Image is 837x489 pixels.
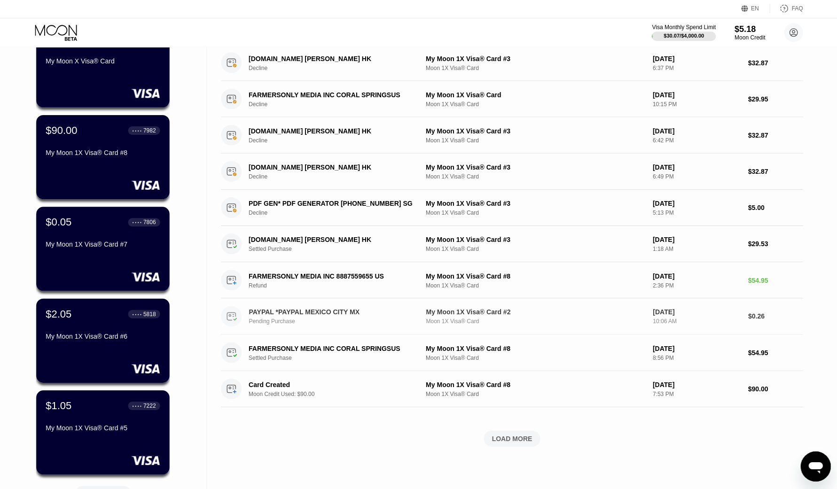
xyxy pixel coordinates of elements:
div: My Moon 1X Visa® Card #7 [46,241,160,248]
div: My Moon 1X Visa® Card #3 [425,128,644,135]
div: Settled Purchase [249,355,426,361]
div: [DATE] [652,236,739,244]
div: FARMERSONLY MEDIA INC 8887559655 US [249,272,414,280]
div: $5.18 [734,25,764,35]
div: My Moon X Visa® Card [46,58,160,65]
div: Moon 1X Visa® Card [425,210,644,217]
div: 6:42 PM [652,138,739,144]
div: Moon Credit [734,35,764,42]
div: $32.87 [747,132,802,140]
div: Decline [249,138,426,144]
div: Moon 1X Visa® Card [425,282,644,289]
div: [DATE] [652,200,739,208]
div: PDF GEN* PDF GENERATOR [PHONE_NUMBER] SG [249,200,414,208]
div: $32.87 [747,60,802,67]
div: $2.05 [46,308,72,320]
div: $0.05 [46,217,72,229]
div: 5818 [143,311,156,318]
div: My Moon 1X Visa® Card #5 [46,424,160,432]
div: My Moon 1X Visa® Card #8 [425,381,644,388]
div: $54.95 [747,277,802,284]
div: 7222 [143,403,156,409]
div: My Moon 1X Visa® Card #3 [425,55,644,63]
div: FAQ [769,5,802,14]
div: My Moon 1X Visa® Card #8 [425,345,644,352]
div: My Moon 1X Visa® Card #3 [425,164,644,171]
div: 10:15 PM [652,101,739,108]
div: My Moon 1X Visa® Card [425,92,644,99]
div: [DOMAIN_NAME] [PERSON_NAME] HKDeclineMy Moon 1X Visa® Card #3Moon 1X Visa® Card[DATE]6:49 PM$32.87 [221,154,802,190]
div: Card Created [249,381,414,388]
div: ● ● ● ● [133,313,142,316]
div: $29.95 [747,96,802,103]
div: Refund [249,282,426,289]
div: $5.18● ● ● ●3036My Moon X Visa® Card [37,24,170,108]
div: [DOMAIN_NAME] [PERSON_NAME] HK [249,236,414,244]
div: $0.26 [747,313,802,320]
div: PDF GEN* PDF GENERATOR [PHONE_NUMBER] SGDeclineMy Moon 1X Visa® Card #3Moon 1X Visa® Card[DATE]5:... [221,190,802,226]
div: $1.05● ● ● ●7222My Moon 1X Visa® Card #5 [37,390,170,474]
div: Moon 1X Visa® Card [425,246,644,253]
div: [DATE] [652,345,739,352]
div: Moon 1X Visa® Card [425,391,644,397]
div: Decline [249,101,426,108]
div: My Moon 1X Visa® Card #8 [46,149,160,157]
div: 2:36 PM [652,282,739,289]
div: Moon 1X Visa® Card [425,355,644,361]
div: $90.00 [747,385,802,393]
div: PAYPAL *PAYPAL MEXICO CITY MXPending PurchaseMy Moon 1X Visa® Card #2Moon 1X Visa® Card[DATE]10:0... [221,299,802,335]
div: PAYPAL *PAYPAL MEXICO CITY MX [249,309,414,316]
div: LOAD MORE [491,435,532,443]
div: [DATE] [652,128,739,135]
div: LOAD MORE [221,431,802,447]
div: 5:13 PM [652,210,739,217]
div: My Moon 1X Visa® Card #3 [425,200,644,208]
div: $0.05● ● ● ●7806My Moon 1X Visa® Card #7 [37,207,170,291]
div: [DATE] [652,309,739,316]
div: Decline [249,65,426,72]
div: Moon 1X Visa® Card [425,174,644,180]
div: [DOMAIN_NAME] [PERSON_NAME] HK [249,55,414,63]
div: EN [750,6,758,13]
div: Moon 1X Visa® Card [425,138,644,144]
div: [DOMAIN_NAME] [PERSON_NAME] HKSettled PurchaseMy Moon 1X Visa® Card #3Moon 1X Visa® Card[DATE]1:1... [221,226,802,263]
div: $5.18Moon Credit [734,25,764,42]
div: ● ● ● ● [133,404,142,407]
div: [DOMAIN_NAME] [PERSON_NAME] HKDeclineMy Moon 1X Visa® Card #3Moon 1X Visa® Card[DATE]6:37 PM$32.87 [221,46,802,82]
div: $54.95 [747,349,802,357]
div: $30.07 / $4,000.00 [663,34,703,39]
div: FARMERSONLY MEDIA INC CORAL SPRINGSUS [249,345,414,352]
div: 7806 [143,219,156,226]
div: [DATE] [652,164,739,171]
div: [DATE] [652,381,739,388]
div: Settled Purchase [249,246,426,253]
div: Moon 1X Visa® Card [425,65,644,72]
div: 6:37 PM [652,65,739,72]
div: [DATE] [652,55,739,63]
div: $5.00 [747,204,802,212]
div: FARMERSONLY MEDIA INC 8887559655 USRefundMy Moon 1X Visa® Card #8Moon 1X Visa® Card[DATE]2:36 PM$... [221,263,802,299]
div: Moon 1X Visa® Card [425,101,644,108]
div: 7:53 PM [652,391,739,397]
div: $2.05● ● ● ●5818My Moon 1X Visa® Card #6 [37,299,170,383]
div: Decline [249,174,426,180]
div: [DOMAIN_NAME] [PERSON_NAME] HK [249,128,414,135]
div: 8:56 PM [652,355,739,361]
div: Moon 1X Visa® Card [425,318,644,325]
div: [DATE] [652,92,739,99]
div: $1.05 [46,400,72,412]
div: Card CreatedMoon Credit Used: $90.00My Moon 1X Visa® Card #8Moon 1X Visa® Card[DATE]7:53 PM$90.00 [221,371,802,407]
div: FAQ [790,6,802,13]
div: $32.87 [747,168,802,176]
div: 7982 [143,128,156,134]
div: EN [740,5,769,14]
div: FARMERSONLY MEDIA INC CORAL SPRINGSUSDeclineMy Moon 1X Visa® CardMoon 1X Visa® Card[DATE]10:15 PM... [221,82,802,118]
div: Visa Monthly Spend Limit [651,25,714,31]
div: [DOMAIN_NAME] [PERSON_NAME] HKDeclineMy Moon 1X Visa® Card #3Moon 1X Visa® Card[DATE]6:42 PM$32.87 [221,118,802,154]
div: Decline [249,210,426,217]
div: FARMERSONLY MEDIA INC CORAL SPRINGSUSSettled PurchaseMy Moon 1X Visa® Card #8Moon 1X Visa® Card[D... [221,335,802,371]
div: 10:06 AM [652,318,739,325]
div: My Moon 1X Visa® Card #3 [425,236,644,244]
div: ● ● ● ● [133,221,142,224]
div: Pending Purchase [249,318,426,325]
